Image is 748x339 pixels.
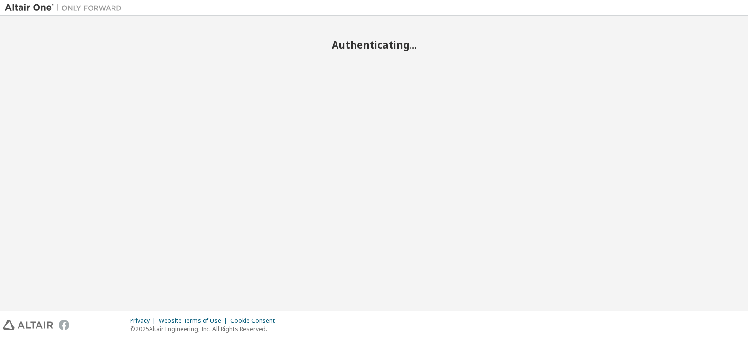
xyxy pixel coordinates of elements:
[159,317,230,325] div: Website Terms of Use
[59,320,69,330] img: facebook.svg
[5,3,127,13] img: Altair One
[230,317,280,325] div: Cookie Consent
[5,39,743,51] h2: Authenticating...
[3,320,53,330] img: altair_logo.svg
[130,325,280,333] p: © 2025 Altair Engineering, Inc. All Rights Reserved.
[130,317,159,325] div: Privacy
